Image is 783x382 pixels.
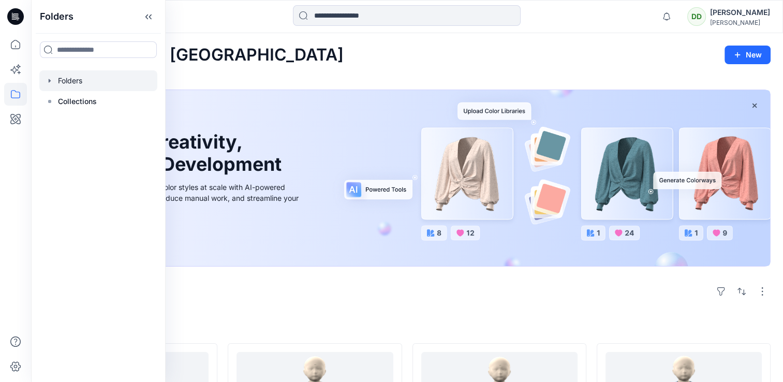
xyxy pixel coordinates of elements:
h4: Styles [43,320,771,333]
div: [PERSON_NAME] [710,6,770,19]
a: Discover more [69,227,302,247]
h2: Welcome back, [GEOGRAPHIC_DATA] [43,46,344,65]
h1: Unleash Creativity, Speed Up Development [69,131,286,175]
div: Explore ideas faster and recolor styles at scale with AI-powered tools that boost creativity, red... [69,182,302,214]
button: New [725,46,771,64]
div: DD [687,7,706,26]
p: Collections [58,95,97,108]
div: [PERSON_NAME] [710,19,770,26]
